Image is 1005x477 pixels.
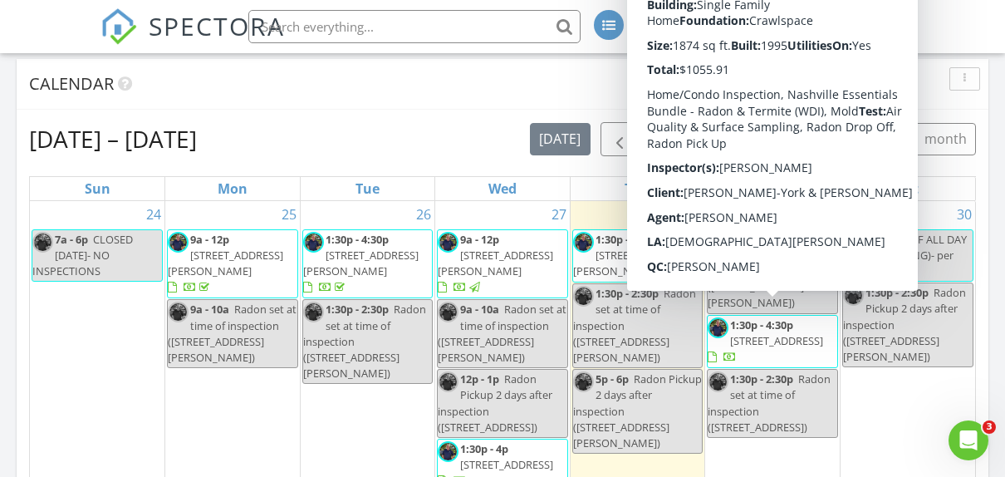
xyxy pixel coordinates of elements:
span: [STREET_ADDRESS][PERSON_NAME] [303,248,419,278]
img: img_2065.jpeg [438,302,458,322]
a: 1:30p - 4:30p [STREET_ADDRESS][PERSON_NAME] [302,229,434,299]
img: img_2065.jpeg [708,317,728,338]
span: Radon set at time of inspection ([STREET_ADDRESS][PERSON_NAME]) [438,302,566,365]
img: img_2065.jpeg [843,285,864,306]
span: 1:30p - 4:30p [326,232,389,247]
img: img_2065.jpeg [573,232,594,253]
span: [STREET_ADDRESS] [730,333,823,348]
img: img_2065.jpeg [303,232,324,253]
span: Radon set at time of inspection ([STREET_ADDRESS][PERSON_NAME]) [303,302,426,381]
span: [STREET_ADDRESS][PERSON_NAME] [168,248,283,278]
h2: [DATE] – [DATE] [29,122,197,155]
span: 1:30p - 2:30p [326,302,389,317]
a: 1:30p - 4:30p [STREET_ADDRESS] [708,317,823,364]
div: [PERSON_NAME] [773,10,881,27]
span: Radon set at time of inspection ([STREET_ADDRESS][PERSON_NAME]) [573,286,696,365]
iframe: Intercom live chat [949,420,988,460]
img: img_2065.jpeg [32,232,53,253]
img: img_2065.jpeg [168,302,189,322]
button: week [764,123,815,155]
a: Tuesday [352,177,383,200]
a: 1:30p - 4:30p [STREET_ADDRESS][PERSON_NAME] [303,232,419,295]
span: 7a - 6p [865,232,899,247]
button: month [914,123,976,155]
span: Radon Pickup 2 days after inspection ([STREET_ADDRESS][PERSON_NAME]) [843,285,966,364]
span: Radon set at time of inspection ([STREET_ADDRESS]) [708,371,831,435]
a: Friday [761,177,785,200]
button: day [723,123,765,155]
span: 9a - 10a [460,302,499,317]
span: Calendar [29,72,114,95]
img: img_2065.jpeg [843,232,864,253]
span: OFF ALL DAY (RECURRING)- per request-LK [843,232,967,278]
img: img_2065.jpeg [168,232,189,253]
span: [STREET_ADDRESS] [460,457,553,472]
a: Go to August 26, 2025 [413,201,434,228]
a: Sunday [81,177,114,200]
img: img_2065.jpeg [708,232,728,253]
span: 1:30p - 4p [460,441,508,456]
a: 9a - 12p [STREET_ADDRESS][PERSON_NAME] [438,232,553,295]
img: The Best Home Inspection Software - Spectora [100,8,137,45]
span: 1:30p - 2:30p [865,285,929,300]
img: img_2065.jpeg [438,441,458,462]
a: Go to August 27, 2025 [548,201,570,228]
a: SPECTORA [100,22,285,57]
span: [STREET_ADDRESS][PERSON_NAME] [438,248,553,278]
button: Previous [601,122,640,156]
span: CLOSED [DATE]- NO INSPECTIONS [32,232,133,278]
button: cal wk [814,123,870,155]
a: 1:30p - 4:30p [STREET_ADDRESS][PERSON_NAME] [572,229,703,283]
span: Radon Pickup 2 days after inspection ([STREET_ADDRESS][PERSON_NAME]) [708,232,822,311]
span: 7a - 6p [55,232,88,247]
a: 9a - 12p [STREET_ADDRESS][PERSON_NAME] [168,232,283,295]
img: img_2065.jpeg [438,371,458,392]
span: 5p - 6p [596,371,629,386]
img: img_2065.jpeg [573,286,594,307]
a: Wednesday [485,177,520,200]
span: 1:30p - 4:30p [596,232,659,247]
span: 12p - 1p [460,371,499,386]
a: 9a - 12p [STREET_ADDRESS][PERSON_NAME] [167,229,298,299]
span: Radon set at time of inspection ([STREET_ADDRESS][PERSON_NAME]) [168,302,297,365]
span: 9a - 10a [190,302,229,317]
button: Next [639,122,678,156]
a: Thursday [621,177,654,200]
button: 4 wk [869,123,915,155]
button: list [687,123,724,155]
span: Radon Pickup 2 days after inspection ([STREET_ADDRESS][PERSON_NAME]) [573,371,702,450]
span: 3 [983,420,996,434]
img: img_2065.jpeg [573,371,594,392]
span: 9a - 12p [190,232,229,247]
a: Go to August 29, 2025 [818,201,840,228]
span: 1:30p - 2:30p [596,286,659,301]
span: 12p - 1p [730,232,769,247]
img: img_2065.jpeg [303,302,324,322]
a: 1:30p - 4:30p [STREET_ADDRESS][PERSON_NAME] [573,232,689,278]
span: 1:30p - 2:30p [730,371,793,386]
img: img_2065.jpeg [438,232,458,253]
span: 1:30p - 4:30p [730,317,793,332]
div: Nashville Home Inspection [728,27,894,43]
span: 9a - 12p [460,232,499,247]
button: [DATE] [530,123,591,155]
span: [STREET_ADDRESS][PERSON_NAME] [573,248,689,278]
a: 1:30p - 4:30p [STREET_ADDRESS] [707,315,838,369]
span: Radon Pickup 2 days after inspection ([STREET_ADDRESS]) [438,371,552,435]
a: Go to August 30, 2025 [954,201,975,228]
a: Saturday [894,177,922,200]
span: SPECTORA [149,8,285,43]
a: Go to August 28, 2025 [683,201,704,228]
a: Go to August 24, 2025 [143,201,164,228]
img: img_2065.jpeg [708,371,728,392]
a: Monday [214,177,251,200]
a: 9a - 12p [STREET_ADDRESS][PERSON_NAME] [437,229,568,299]
input: Search everything... [248,10,581,43]
a: Go to August 25, 2025 [278,201,300,228]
